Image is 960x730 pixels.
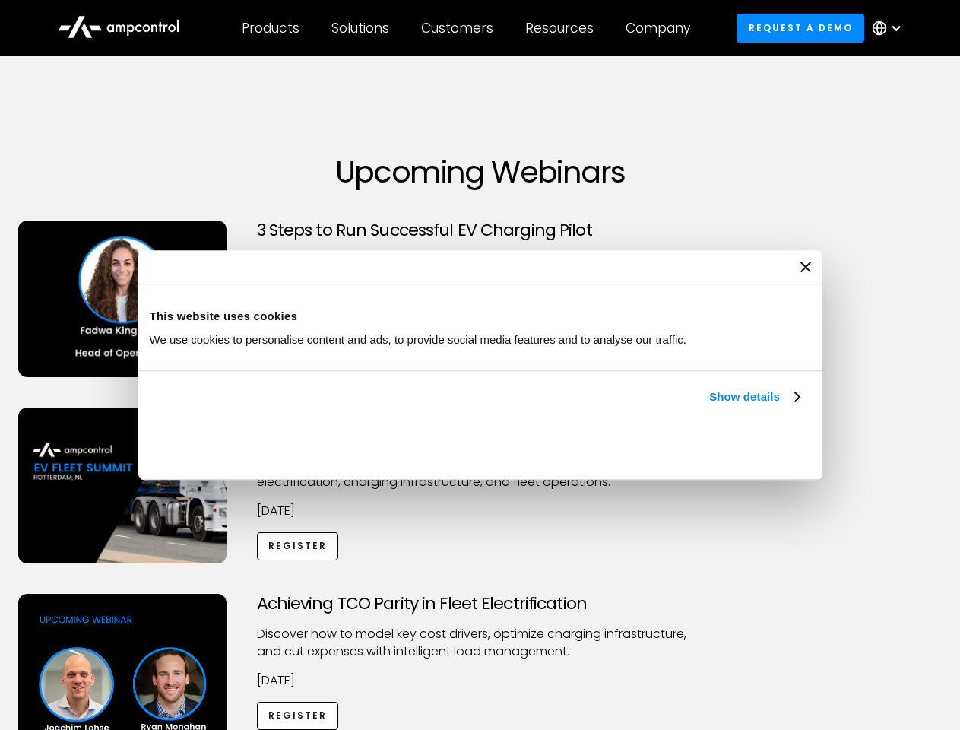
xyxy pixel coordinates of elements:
[525,20,594,36] div: Resources
[257,503,704,519] p: [DATE]
[800,262,811,272] button: Close banner
[257,594,704,614] h3: Achieving TCO Parity in Fleet Electrification
[257,702,339,730] a: Register
[709,388,799,406] a: Show details
[587,424,805,468] button: Okay
[257,221,704,240] h3: 3 Steps to Run Successful EV Charging Pilot
[242,20,299,36] div: Products
[331,20,389,36] div: Solutions
[18,154,943,190] h1: Upcoming Webinars
[626,20,690,36] div: Company
[257,532,339,560] a: Register
[257,626,704,660] p: Discover how to model key cost drivers, optimize charging infrastructure, and cut expenses with i...
[257,672,704,689] p: [DATE]
[737,14,864,42] a: Request a demo
[150,307,811,325] div: This website uses cookies
[421,20,493,36] div: Customers
[150,333,687,346] span: We use cookies to personalise content and ads, to provide social media features and to analyse ou...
